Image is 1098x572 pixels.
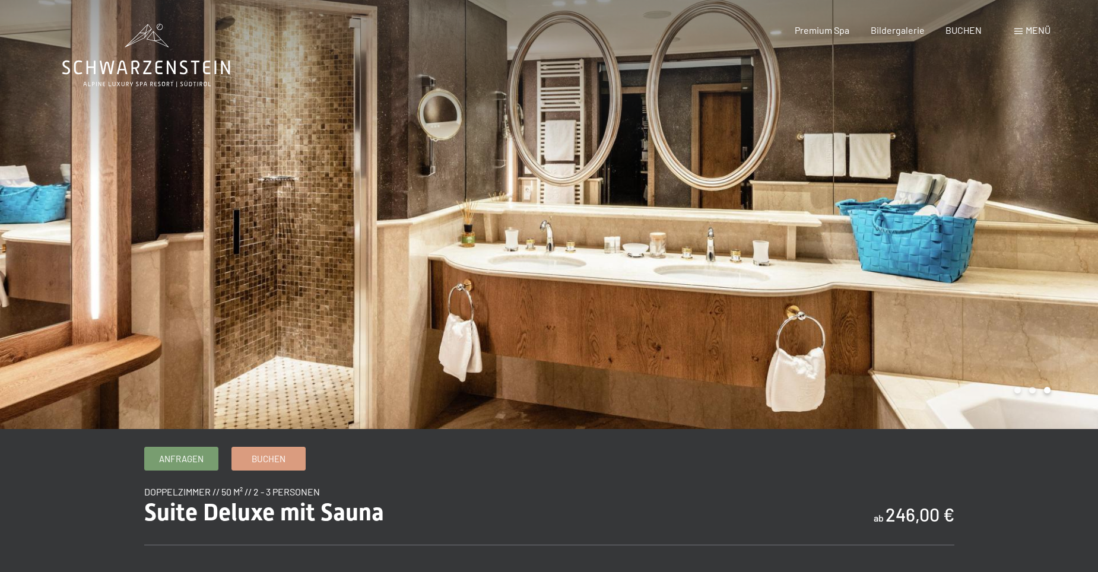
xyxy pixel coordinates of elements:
b: 246,00 € [886,504,954,525]
span: ab [874,512,884,523]
a: Premium Spa [795,24,849,36]
span: Anfragen [159,453,204,465]
a: BUCHEN [945,24,982,36]
span: Menü [1026,24,1051,36]
a: Buchen [232,447,305,470]
a: Anfragen [145,447,218,470]
a: Bildergalerie [871,24,925,36]
span: Doppelzimmer // 50 m² // 2 - 3 Personen [144,486,320,497]
span: Suite Deluxe mit Sauna [144,498,384,526]
span: Buchen [252,453,285,465]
